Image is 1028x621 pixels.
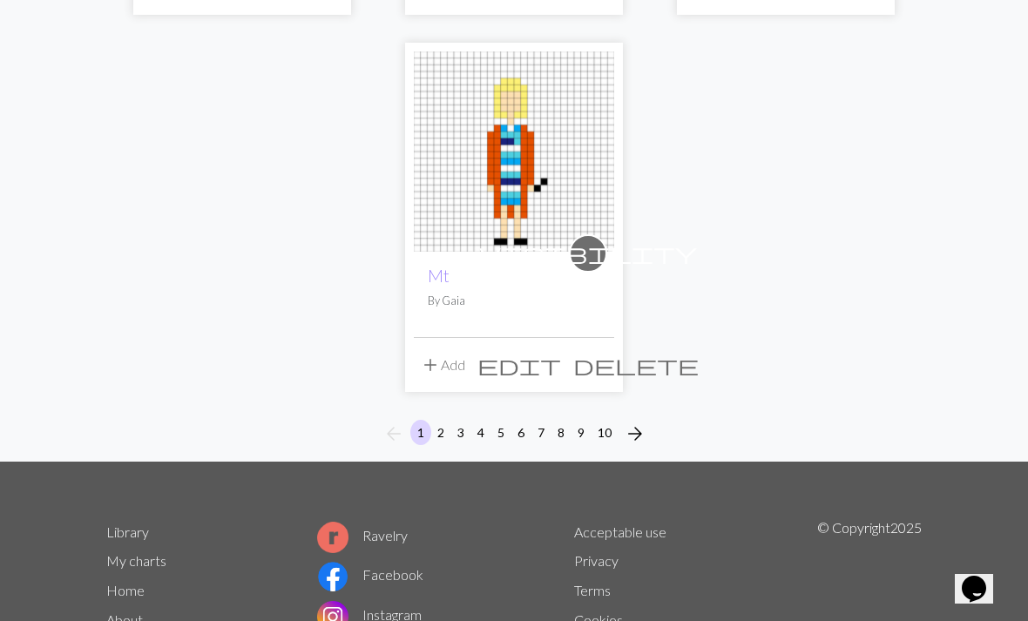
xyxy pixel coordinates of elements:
a: Ravelry [317,527,408,543]
button: Add [414,348,471,381]
span: delete [573,353,699,377]
button: Next [618,420,653,448]
button: 2 [430,420,451,445]
button: Delete [567,348,705,381]
a: Facebook [317,566,423,583]
i: Edit [477,354,561,375]
iframe: chat widget [955,551,1011,604]
a: Library [106,523,149,540]
a: Terms [574,582,611,598]
p: By Gaia [428,293,600,309]
img: Ravelry logo [317,522,348,553]
a: Acceptable use [574,523,666,540]
button: 8 [551,420,571,445]
button: 10 [591,420,619,445]
nav: Page navigation [376,420,653,448]
span: add [420,353,441,377]
img: Mt [414,51,614,252]
button: 3 [450,420,471,445]
a: Privacy [574,552,619,569]
a: My charts [106,552,166,569]
a: Home [106,582,145,598]
button: 4 [470,420,491,445]
img: Facebook logo [317,561,348,592]
span: visibility [479,240,697,267]
button: 7 [531,420,551,445]
a: Mt [428,266,450,286]
span: arrow_forward [625,422,646,446]
button: 5 [490,420,511,445]
span: edit [477,353,561,377]
i: private [479,236,697,271]
button: 9 [571,420,592,445]
a: Mt [414,141,614,158]
i: Next [625,423,646,444]
button: Edit [471,348,567,381]
button: 1 [410,420,431,445]
button: 6 [511,420,531,445]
